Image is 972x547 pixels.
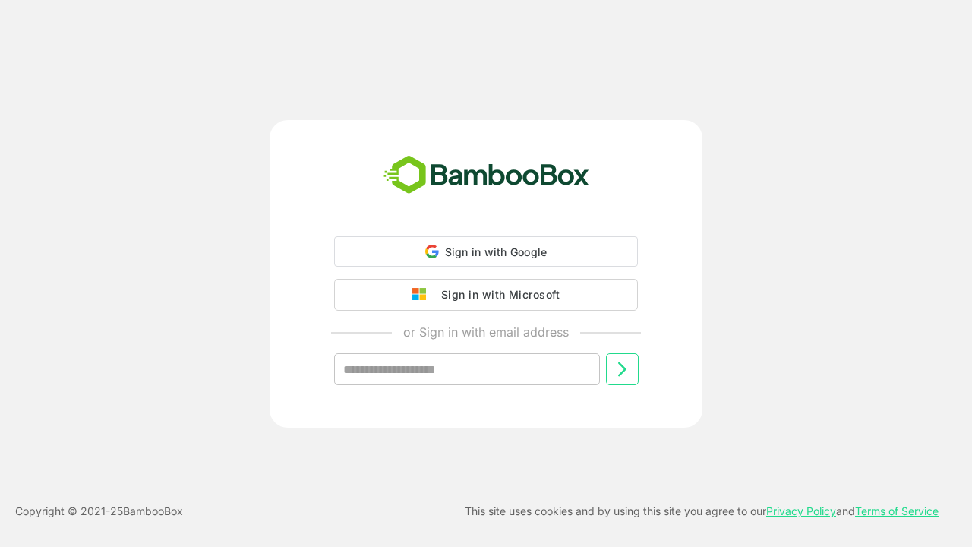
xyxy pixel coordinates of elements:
p: or Sign in with email address [403,323,569,341]
div: Sign in with Microsoft [434,285,560,305]
span: Sign in with Google [445,245,548,258]
a: Privacy Policy [766,504,836,517]
button: Sign in with Microsoft [334,279,638,311]
div: Sign in with Google [334,236,638,267]
a: Terms of Service [855,504,939,517]
img: google [412,288,434,302]
img: bamboobox [375,150,598,201]
p: Copyright © 2021- 25 BambooBox [15,502,183,520]
p: This site uses cookies and by using this site you agree to our and [465,502,939,520]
